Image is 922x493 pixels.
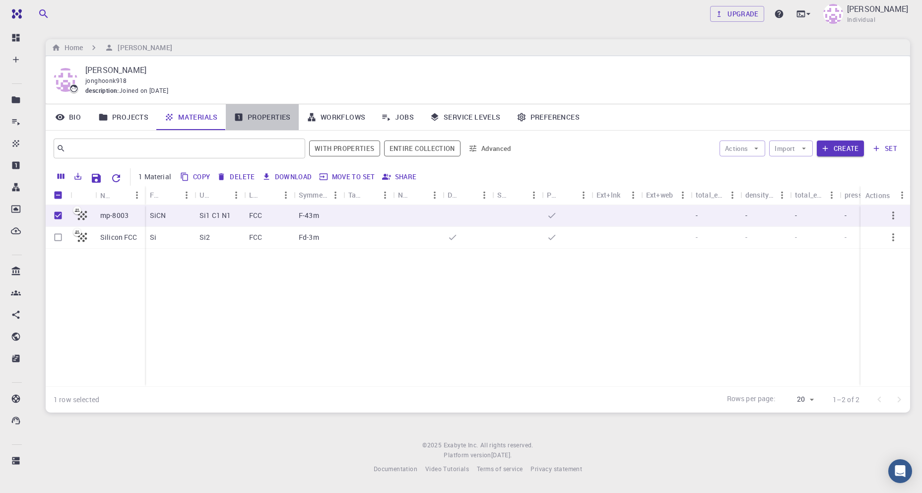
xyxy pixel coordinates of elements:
[309,141,380,156] button: With properties
[530,464,582,474] a: Privacy statement
[361,187,377,203] button: Sort
[100,211,129,220] p: mp-8003
[868,141,902,156] button: set
[299,104,374,130] a: Workflows
[795,185,824,205] div: total_energy (:dft:gga:pbe)
[444,440,478,450] a: Exabyte Inc.
[847,3,908,15] p: [PERSON_NAME]
[427,187,443,203] button: Menu
[95,186,145,205] div: Name
[398,185,411,205] div: Non-periodic
[823,4,843,24] img: Jong Hoon Kim
[119,86,168,96] span: Joined on [DATE]
[85,64,894,76] p: [PERSON_NAME]
[833,395,859,405] p: 1–2 of 2
[199,211,231,220] p: Si1 C1 N1
[845,211,847,220] p: -
[444,441,478,449] span: Exabyte Inc.
[477,465,523,473] span: Terms of service
[393,185,443,205] div: Non-periodic
[226,104,299,130] a: Properties
[727,394,776,405] p: Rows per page:
[86,168,106,188] button: Save Explorer Settings
[85,86,119,96] span: description :
[795,211,797,220] p: -
[195,185,244,205] div: Unit Cell Formula
[696,185,724,205] div: total_energy (vasp:dft:gga:pbe)
[888,459,912,483] div: Open Intercom Messenger
[422,104,509,130] a: Service Levels
[444,450,491,460] span: Platform version
[299,211,319,220] p: F-43m
[377,187,393,203] button: Menu
[343,185,393,205] div: Tags
[384,141,461,156] button: Entire collection
[691,185,740,205] div: total_energy (vasp:dft:gga:pbe)
[491,450,512,460] a: [DATE].
[8,9,22,19] img: logo
[847,15,875,25] span: Individual
[740,227,790,249] div: -
[542,185,592,205] div: Public
[150,185,163,205] div: Formula
[150,232,156,242] p: Si
[477,464,523,474] a: Terms of service
[259,169,316,185] button: Download
[710,6,764,22] a: Upgrade
[510,187,526,203] button: Sort
[90,104,156,130] a: Projects
[824,187,840,203] button: Menu
[50,42,174,53] nav: breadcrumb
[780,392,817,407] div: 20
[646,185,673,205] div: Ext+web
[249,232,262,242] p: FCC
[425,465,469,473] span: Video Tutorials
[745,185,774,205] div: density_of_states (qe:dft:gga:pbe)
[817,141,864,156] button: Create
[790,227,840,249] div: -
[425,464,469,474] a: Video Tutorials
[249,185,262,205] div: Lattice
[865,186,890,205] div: Actions
[691,227,740,249] div: -
[384,141,461,156] span: Filter throughout whole library including sets (folders)
[720,141,766,156] button: Actions
[214,169,259,185] button: Delete
[199,185,212,205] div: Unit Cell Formula
[145,185,195,205] div: Formula
[845,185,873,205] div: pressure (:dft:gga:pbe)
[249,211,262,220] p: FCC
[53,168,69,184] button: Columns
[212,187,228,203] button: Sort
[497,185,510,205] div: Shared
[113,187,129,203] button: Sort
[199,232,210,242] p: Si2
[745,211,747,220] p: -
[129,187,145,203] button: Menu
[299,232,319,242] p: Fd-3m
[641,185,691,205] div: Ext+web
[69,168,86,184] button: Export
[464,141,516,156] button: Advanced
[596,185,620,205] div: Ext+lnk
[374,465,417,473] span: Documentation
[228,187,244,203] button: Menu
[294,185,343,205] div: Symmetry
[299,185,328,205] div: Symmetry
[894,187,910,203] button: Menu
[769,141,812,156] button: Import
[100,232,137,242] p: Silicon FCC
[106,168,126,188] button: Reset Explorer Settings
[262,187,278,203] button: Sort
[373,104,422,130] a: Jobs
[675,187,691,203] button: Menu
[509,104,588,130] a: Preferences
[491,451,512,459] span: [DATE] .
[85,76,127,84] span: jonghoonk918
[560,187,576,203] button: Sort
[374,464,417,474] a: Documentation
[576,187,592,203] button: Menu
[46,104,90,130] a: Bio
[547,185,560,205] div: Public
[150,211,166,220] p: SiCN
